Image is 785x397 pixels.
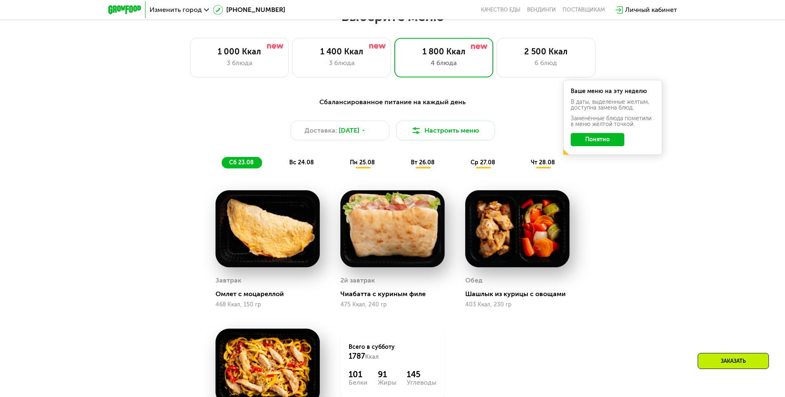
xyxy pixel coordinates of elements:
div: В даты, выделенные желтым, доступна замена блюд. [571,99,655,111]
span: вс 24.08 [289,159,314,166]
span: чт 28.08 [531,159,555,166]
a: Качество еды [481,7,520,13]
div: Завтрак [216,274,241,287]
div: 91 [378,369,396,379]
div: Заказать [698,353,769,369]
span: сб 23.08 [229,159,254,166]
div: Заменённые блюда пометили в меню жёлтой точкой. [571,116,655,127]
div: 1 400 Ккал [301,47,382,56]
div: 101 [349,369,368,379]
div: Обед [465,274,483,287]
div: Жиры [378,379,396,386]
div: Шашлык из курицы с овощами [465,290,576,298]
div: 2й завтрак [340,274,375,287]
div: Чиабатта с куриным филе [340,290,451,298]
span: Доставка: [305,126,337,135]
span: вт 26.08 [411,159,435,166]
div: 145 [407,369,436,379]
div: Сбалансированное питание на каждый день [149,97,637,107]
a: Вендинги [527,7,556,13]
span: ср 27.08 [471,159,495,166]
span: пн 25.08 [350,159,375,166]
div: Белки [349,379,368,386]
button: Понятно [571,133,624,146]
div: Углеводы [407,379,436,386]
div: 3 блюда [301,58,382,68]
div: 4 блюда [403,58,485,68]
div: 2 500 Ккал [505,47,587,56]
span: Изменить город [150,7,202,13]
div: поставщикам [562,7,605,13]
a: [PHONE_NUMBER] [213,5,285,15]
div: Личный кабинет [625,5,677,15]
div: Всего в субботу [349,343,436,361]
div: 1 800 Ккал [403,47,485,56]
button: Настроить меню [396,121,495,140]
div: 6 блюд [505,58,587,68]
div: 403 Ккал, 230 гр [465,301,569,308]
div: 468 Ккал, 150 гр [216,301,320,308]
span: [DATE] [339,126,359,135]
div: 3 блюда [199,58,280,68]
div: Омлет с моцареллой [216,290,326,298]
span: Ккал [365,353,379,360]
div: 1 000 Ккал [199,47,280,56]
div: 475 Ккал, 240 гр [340,301,445,308]
div: Ваше меню на эту неделю [571,89,655,94]
span: 1787 [349,352,365,361]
